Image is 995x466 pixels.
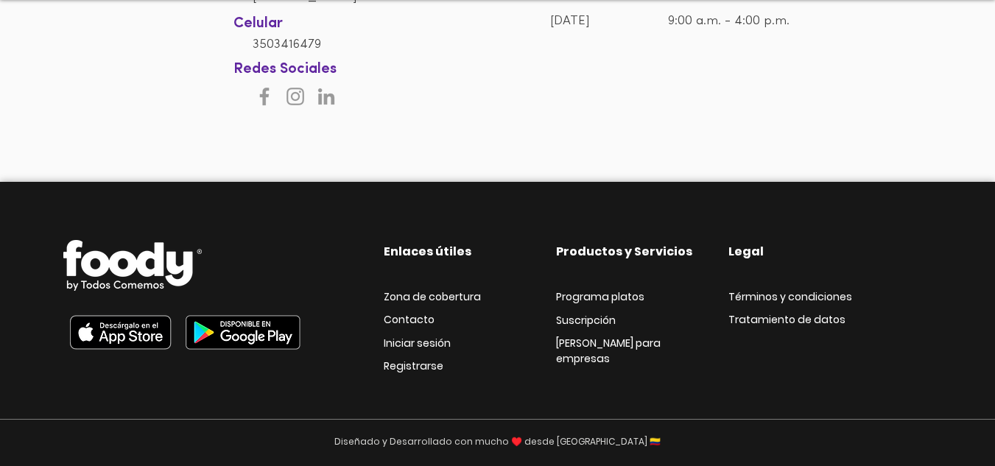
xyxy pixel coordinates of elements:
[384,360,443,373] a: Registrarse
[550,15,589,27] span: [DATE]
[233,62,337,77] span: Redes Sociales
[728,314,845,326] a: Tratamiento de datos
[910,381,980,451] iframe: Messagebird Livechat Widget
[177,307,309,358] img: Foody app movil en Play Store.png
[384,337,451,350] a: Iniciar sesión
[253,85,338,108] ul: Barra de redes sociales
[556,313,616,328] span: Suscripción
[556,291,644,303] a: Programa platos
[556,314,616,327] a: Suscripción
[384,336,451,350] span: Iniciar sesión
[728,243,764,260] span: Legal
[556,243,692,260] span: Productos y Servicios
[556,289,644,304] span: Programa platos
[728,291,852,303] a: Términos y condiciones
[728,289,852,304] span: Términos y condiciones
[384,314,435,326] a: Contacto
[384,291,481,303] a: Zona de cobertura
[728,312,845,327] span: Tratamiento de datos
[63,307,177,358] img: Foody app movil en App Store.png
[384,243,471,260] span: Enlaces útiles
[253,85,276,108] img: Grey Facebook Icon
[384,359,443,373] span: Registrarse
[334,437,661,447] a: Diseñado y Desarrollado con mucho ♥️ desde [GEOGRAPHIC_DATA] 🇨🇴
[384,312,435,327] span: Contacto
[668,15,790,27] span: 9:00 a.m. - 4:00 p.m.
[253,38,321,51] span: 3503416479
[384,289,481,304] span: Zona de cobertura
[556,337,661,365] a: [PERSON_NAME] para empresas
[63,240,202,291] img: Logo_Foody V2.0.0 (2).png
[284,85,307,108] img: Grey Instagram Icon
[334,435,661,448] span: Diseñado y Desarrollado con mucho ♥️ desde [GEOGRAPHIC_DATA] 🇨🇴
[314,85,338,108] img: Grey LinkedIn Icon
[556,336,661,366] span: [PERSON_NAME] para empresas
[233,16,283,31] span: Celular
